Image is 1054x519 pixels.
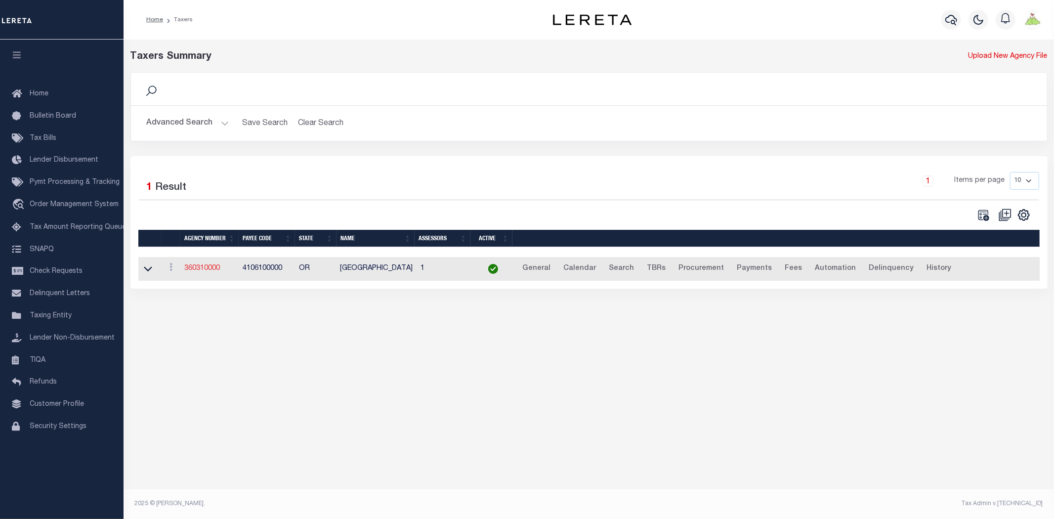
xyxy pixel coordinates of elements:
span: Bulletin Board [30,113,76,120]
i: travel_explore [12,199,28,212]
span: Taxing Entity [30,312,72,319]
img: check-icon-green.svg [488,264,498,274]
a: Home [146,17,163,23]
td: OR [295,257,336,281]
a: Calendar [559,261,600,277]
a: Procurement [674,261,728,277]
a: Search [604,261,638,277]
li: Taxers [163,15,193,24]
span: SNAPQ [30,246,54,253]
span: Home [30,90,48,97]
button: Save Search [237,114,294,133]
a: Automation [810,261,860,277]
td: [GEOGRAPHIC_DATA] [336,257,417,281]
span: Items per page [955,175,1005,186]
span: TIQA [30,356,45,363]
a: 360310000 [184,265,220,272]
td: 1 [417,257,472,281]
div: 2025 © [PERSON_NAME]. [127,499,589,508]
a: History [922,261,956,277]
span: Lender Non-Disbursement [30,335,115,342]
th: State: activate to sort column ascending [295,230,337,247]
div: Taxers Summary [130,49,815,64]
a: Payments [732,261,776,277]
th: Name: activate to sort column ascending [337,230,415,247]
img: logo-dark.svg [553,14,632,25]
th: Assessors: activate to sort column ascending [415,230,470,247]
button: Clear Search [294,114,348,133]
button: Advanced Search [147,114,229,133]
a: Delinquency [864,261,918,277]
a: TBRs [642,261,670,277]
span: Refunds [30,379,57,386]
th: Agency Number: activate to sort column ascending [180,230,239,247]
td: 4106100000 [239,257,295,281]
span: Pymt Processing & Tracking [30,179,120,186]
div: Tax Admin v.[TECHNICAL_ID] [596,499,1043,508]
span: Order Management System [30,201,119,208]
a: Upload New Agency File [969,51,1048,62]
a: General [518,261,555,277]
label: Result [156,180,187,196]
a: 1 [923,175,933,186]
span: Customer Profile [30,401,84,408]
span: Lender Disbursement [30,157,98,164]
span: Tax Amount Reporting Queue [30,224,126,231]
span: Tax Bills [30,135,56,142]
span: 1 [147,182,153,193]
span: Security Settings [30,423,86,430]
span: Delinquent Letters [30,290,90,297]
th: &nbsp; [512,230,1041,247]
a: Fees [780,261,806,277]
th: Payee Code: activate to sort column ascending [239,230,295,247]
th: Active: activate to sort column ascending [470,230,512,247]
span: Check Requests [30,268,83,275]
